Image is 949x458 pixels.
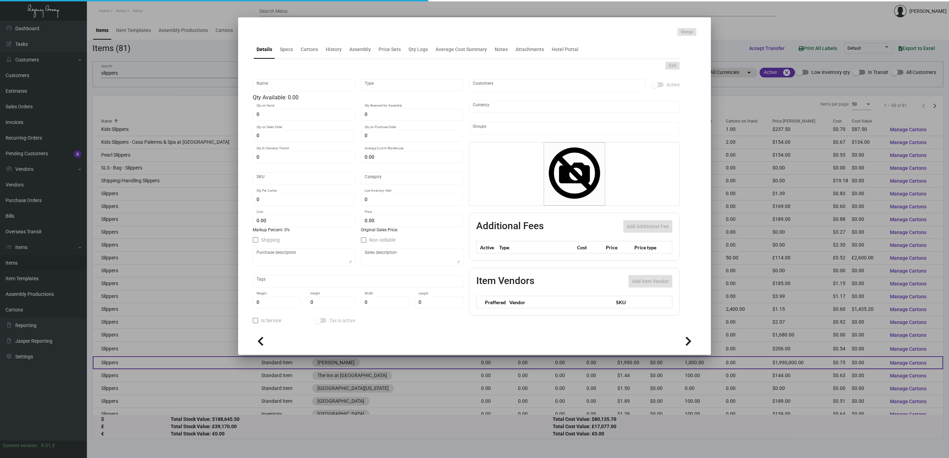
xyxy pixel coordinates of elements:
[369,236,396,244] span: Non-sellable
[3,442,38,449] div: Current version:
[379,46,401,53] div: Price Sets
[476,220,544,233] h2: Additional Fees
[628,275,672,288] button: Add item Vendor
[552,46,578,53] div: Hotel Portal
[665,62,680,69] button: Edit
[257,46,272,53] div: Details
[261,316,281,325] span: Is Service
[678,28,696,36] button: Merge
[476,275,534,288] h2: Item Vendors
[408,46,428,53] div: Qty Logs
[575,241,604,253] th: Cost
[436,46,487,53] div: Average Cost Summary
[681,29,693,35] span: Merge
[633,241,664,253] th: Price type
[41,442,55,449] div: 0.51.2
[477,296,506,308] th: Preffered
[623,220,672,233] button: Add Additional Fee
[669,63,676,69] span: Edit
[473,125,676,131] input: Add new..
[613,296,672,308] th: SKU
[506,296,613,308] th: Vendor
[516,46,544,53] div: Attachments
[301,46,318,53] div: Cartons
[326,46,342,53] div: History
[280,46,293,53] div: Specs
[627,224,669,229] span: Add Additional Fee
[329,316,355,325] span: Tax is active
[473,83,642,88] input: Add new..
[604,241,633,253] th: Price
[632,278,669,284] span: Add item Vendor
[349,46,371,53] div: Assembly
[495,46,508,53] div: Notes
[253,93,463,102] div: Qty Available: 0.00
[477,241,498,253] th: Active
[666,81,680,89] span: Active
[261,236,280,244] span: Shipping
[497,241,575,253] th: Type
